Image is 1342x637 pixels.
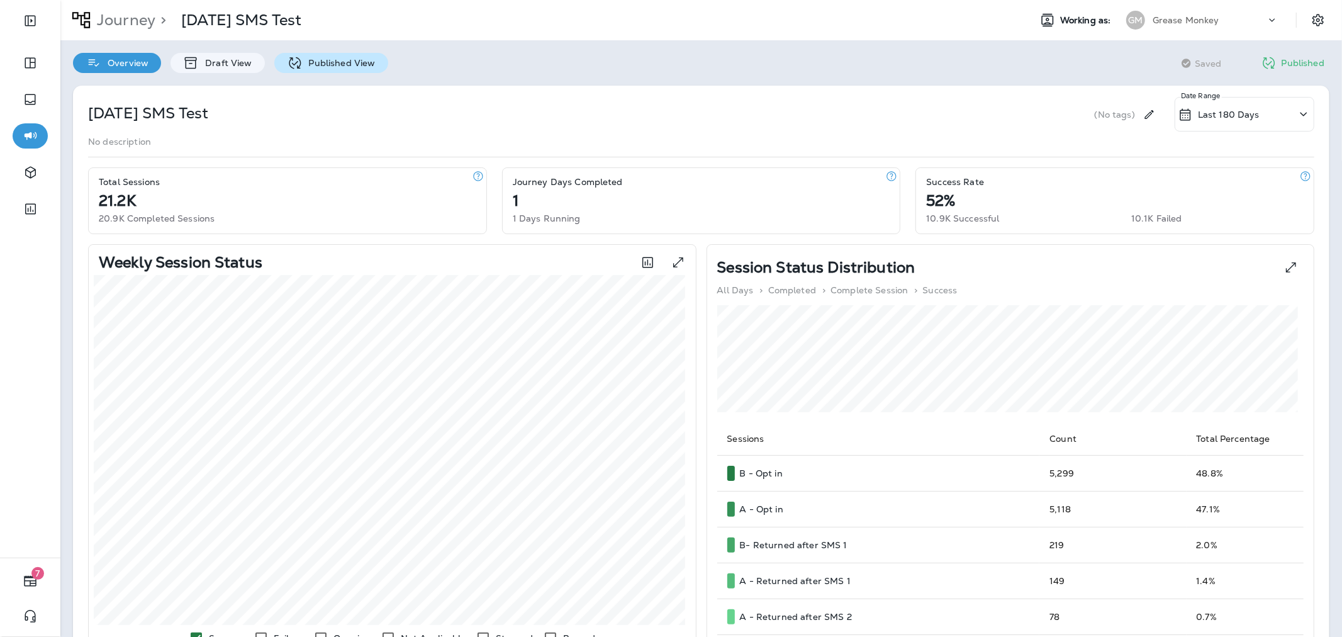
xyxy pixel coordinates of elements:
[926,177,984,187] p: Success Rate
[740,540,847,550] p: B- Returned after SMS 1
[199,58,252,68] p: Draft View
[1039,527,1186,563] td: 219
[635,250,661,275] button: Toggle between session count and session percentage
[1307,9,1329,31] button: Settings
[666,250,691,275] button: View graph expanded to full screen
[926,196,955,206] p: 52%
[1278,255,1304,280] button: View Pie expanded to full screen
[1131,213,1182,223] p: 10.1K Failed
[1153,15,1219,25] p: Grease Monkey
[99,213,215,223] p: 20.9K Completed Sessions
[830,285,908,295] p: Complete Session
[1187,492,1304,527] td: 47.1 %
[740,612,852,622] p: A - Returned after SMS 2
[303,58,376,68] p: Published View
[101,58,148,68] p: Overview
[88,103,208,123] p: Labor Day SMS Test
[88,137,151,147] p: No description
[1039,563,1186,599] td: 149
[181,11,301,30] p: [DATE] SMS Test
[1187,599,1304,635] td: 0.7 %
[768,285,816,295] p: Completed
[822,285,825,295] p: >
[717,262,915,273] p: Session Status Distribution
[1126,11,1145,30] div: GM
[740,576,851,586] p: A - Returned after SMS 1
[760,285,763,295] p: >
[1039,492,1186,527] td: 5,118
[1039,599,1186,635] td: 78
[1187,563,1304,599] td: 1.4 %
[13,568,48,594] button: 7
[1039,456,1186,492] td: 5,299
[1187,527,1304,563] td: 2.0 %
[92,11,155,30] p: Journey
[1187,456,1304,492] td: 48.8 %
[1181,91,1222,101] p: Date Range
[740,468,783,478] p: B - Opt in
[1138,97,1161,132] div: Edit
[99,257,262,268] p: Weekly Session Status
[31,567,44,580] span: 7
[1095,110,1135,120] p: (No tags)
[717,422,1040,456] th: Sessions
[99,177,160,187] p: Total Sessions
[1060,15,1114,26] span: Working as:
[1282,58,1324,68] p: Published
[717,285,754,295] p: All Days
[1187,422,1304,456] th: Total Percentage
[513,177,623,187] p: Journey Days Completed
[914,285,917,295] p: >
[740,504,783,514] p: A - Opt in
[513,213,581,223] p: 1 Days Running
[1198,110,1260,120] p: Last 180 Days
[923,285,958,295] p: Success
[155,11,166,30] p: >
[1039,422,1186,456] th: Count
[926,213,999,223] p: 10.9K Successful
[513,196,518,206] p: 1
[99,196,136,206] p: 21.2K
[13,8,48,33] button: Expand Sidebar
[181,11,301,30] div: Labor Day SMS Test
[1195,59,1222,69] span: Saved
